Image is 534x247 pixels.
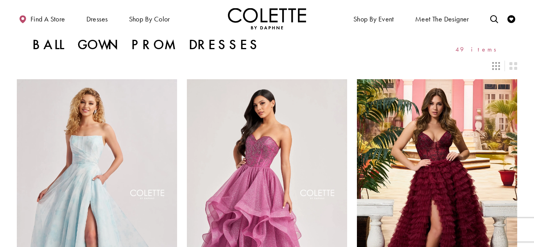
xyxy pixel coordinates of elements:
[86,15,108,23] span: Dresses
[32,37,261,53] h1: Ball Gown Prom Dresses
[17,8,67,29] a: Find a store
[12,57,522,75] div: Layout Controls
[455,46,502,53] span: 49 items
[492,62,500,70] span: Switch layout to 3 columns
[30,15,65,23] span: Find a store
[415,15,469,23] span: Meet the designer
[505,8,517,29] a: Check Wishlist
[129,15,170,23] span: Shop by color
[413,8,471,29] a: Meet the designer
[228,8,306,29] img: Colette by Daphne
[351,8,396,29] span: Shop By Event
[353,15,394,23] span: Shop By Event
[84,8,110,29] span: Dresses
[488,8,500,29] a: Toggle search
[228,8,306,29] a: Visit Home Page
[127,8,172,29] span: Shop by color
[509,62,517,70] span: Switch layout to 2 columns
